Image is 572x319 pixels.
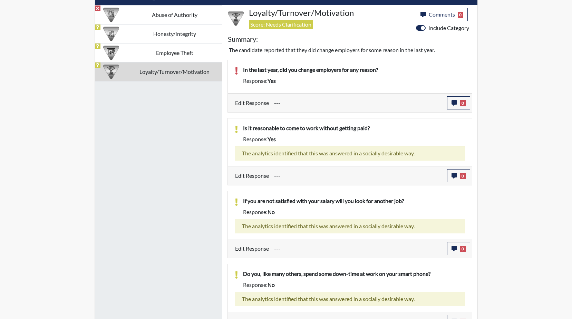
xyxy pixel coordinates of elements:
[243,270,465,278] p: Do you, like many others, spend some down-time at work on your smart phone?
[103,64,119,80] img: CATEGORY%20ICON-17.40ef8247.png
[460,100,466,106] span: 0
[460,246,466,252] span: 0
[460,173,466,179] span: 0
[428,24,469,32] label: Include Category
[127,43,222,62] td: Employee Theft
[429,11,455,18] span: Comments
[238,208,470,216] div: Response:
[447,169,470,182] button: 0
[127,24,222,43] td: Honesty/Integrity
[447,96,470,109] button: 0
[249,8,411,18] h4: Loyalty/Turnover/Motivation
[268,209,275,215] span: no
[127,62,222,81] td: Loyalty/Turnover/Motivation
[127,5,222,24] td: Abuse of Authority
[458,12,464,18] span: 0
[416,8,468,21] button: Comments0
[235,292,465,306] div: The analytics identified that this was answered in a socially desirable way.
[249,20,313,29] span: Score: Needs Clarification
[229,46,471,54] p: The candidate reported that they did change employers for some reason in the last year.
[235,242,269,255] label: Edit Response
[269,96,447,109] div: Update the test taker's response, the change might impact the score
[103,26,119,42] img: CATEGORY%20ICON-11.a5f294f4.png
[228,11,244,27] img: CATEGORY%20ICON-17.40ef8247.png
[238,77,470,85] div: Response:
[268,136,276,142] span: yes
[235,219,465,233] div: The analytics identified that this was answered in a socially desirable way.
[103,45,119,61] img: CATEGORY%20ICON-07.58b65e52.png
[238,281,470,289] div: Response:
[243,124,465,132] p: Is it reasonable to come to work without getting paid?
[228,35,258,43] h5: Summary:
[269,169,447,182] div: Update the test taker's response, the change might impact the score
[235,146,465,161] div: The analytics identified that this was answered in a socially desirable way.
[268,281,275,288] span: no
[243,197,465,205] p: If you are not satisfied with your salary will you look for another job?
[103,7,119,23] img: CATEGORY%20ICON-01.94e51fac.png
[268,77,276,84] span: yes
[238,135,470,143] div: Response:
[243,66,465,74] p: In the last year, did you change employers for any reason?
[235,96,269,109] label: Edit Response
[235,169,269,182] label: Edit Response
[269,242,447,255] div: Update the test taker's response, the change might impact the score
[447,242,470,255] button: 0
